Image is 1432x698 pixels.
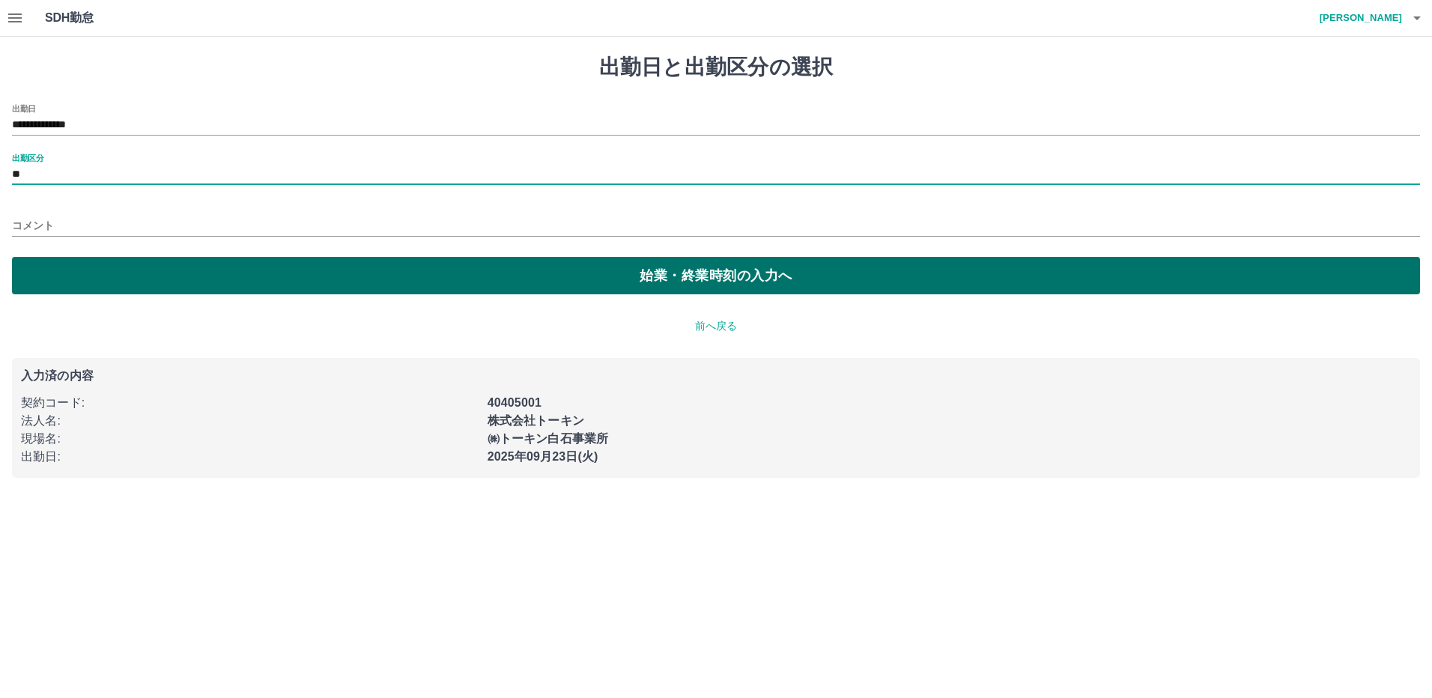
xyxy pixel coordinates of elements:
h1: 出勤日と出勤区分の選択 [12,55,1420,80]
b: 2025年09月23日(火) [488,450,598,463]
label: 出勤日 [12,103,36,114]
label: 出勤区分 [12,152,43,163]
p: 出勤日 : [21,448,479,466]
p: 前へ戻る [12,318,1420,334]
p: 入力済の内容 [21,370,1411,382]
button: 始業・終業時刻の入力へ [12,257,1420,294]
p: 現場名 : [21,430,479,448]
p: 法人名 : [21,412,479,430]
b: 株式会社トーキン [488,414,584,427]
b: 40405001 [488,396,541,409]
p: 契約コード : [21,394,479,412]
b: ㈱トーキン白石事業所 [488,432,609,445]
